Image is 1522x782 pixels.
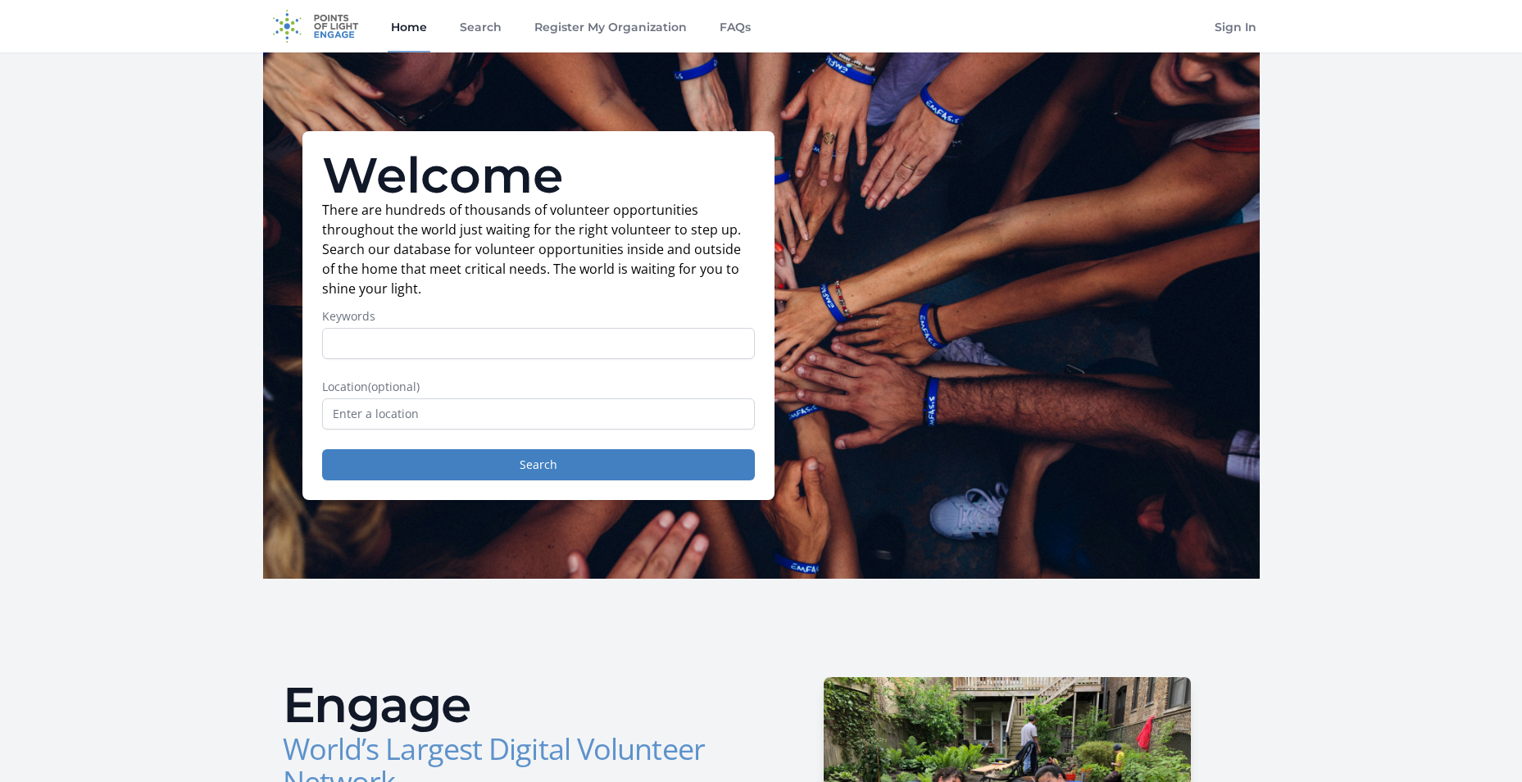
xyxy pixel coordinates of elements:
button: Search [322,449,755,480]
input: Enter a location [322,398,755,430]
h1: Welcome [322,151,755,200]
span: (optional) [368,379,420,394]
h2: Engage [283,680,748,730]
label: Keywords [322,308,755,325]
p: There are hundreds of thousands of volunteer opportunities throughout the world just waiting for ... [322,200,755,298]
label: Location [322,379,755,395]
